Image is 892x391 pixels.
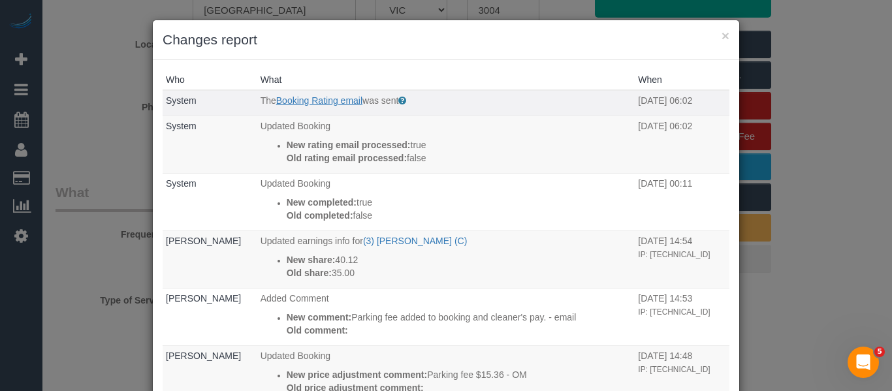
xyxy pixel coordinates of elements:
td: What [257,231,635,289]
td: When [635,289,729,346]
p: 35.00 [287,266,632,279]
a: [PERSON_NAME] [166,351,241,361]
td: When [635,231,729,289]
span: was sent [362,95,398,106]
a: System [166,95,197,106]
td: What [257,116,635,174]
p: true [287,138,632,151]
button: × [722,29,729,42]
strong: Old share: [287,268,332,278]
td: Who [163,289,257,346]
td: What [257,289,635,346]
strong: New rating email processed: [287,140,411,150]
span: Updated earnings info for [261,236,363,246]
iframe: Intercom live chat [848,347,879,378]
strong: New completed: [287,197,357,208]
p: Parking fee $15.36 - OM [287,368,632,381]
h3: Changes report [163,30,729,50]
strong: Old rating email processed: [287,153,407,163]
th: When [635,70,729,90]
a: (3) [PERSON_NAME] (C) [363,236,467,246]
small: IP: [TECHNICAL_ID] [638,307,710,317]
strong: New share: [287,255,336,265]
td: Who [163,116,257,174]
th: What [257,70,635,90]
a: System [166,178,197,189]
td: Who [163,90,257,116]
td: Who [163,174,257,231]
span: Updated Booking [261,121,330,131]
p: true [287,196,632,209]
td: What [257,90,635,116]
span: Updated Booking [261,178,330,189]
p: Parking fee added to booking and cleaner's pay. - email [287,311,632,324]
td: When [635,174,729,231]
td: When [635,116,729,174]
span: Updated Booking [261,351,330,361]
span: Added Comment [261,293,329,304]
td: What [257,174,635,231]
span: The [261,95,276,106]
span: 5 [874,347,885,357]
a: [PERSON_NAME] [166,236,241,246]
td: Who [163,231,257,289]
a: System [166,121,197,131]
td: When [635,90,729,116]
a: [PERSON_NAME] [166,293,241,304]
p: false [287,209,632,222]
p: false [287,151,632,164]
strong: New comment: [287,312,352,322]
strong: New price adjustment comment: [287,369,428,380]
strong: Old completed: [287,210,353,221]
a: Booking Rating email [276,95,362,106]
th: Who [163,70,257,90]
small: IP: [TECHNICAL_ID] [638,250,710,259]
p: 40.12 [287,253,632,266]
small: IP: [TECHNICAL_ID] [638,365,710,374]
strong: Old comment: [287,325,348,336]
